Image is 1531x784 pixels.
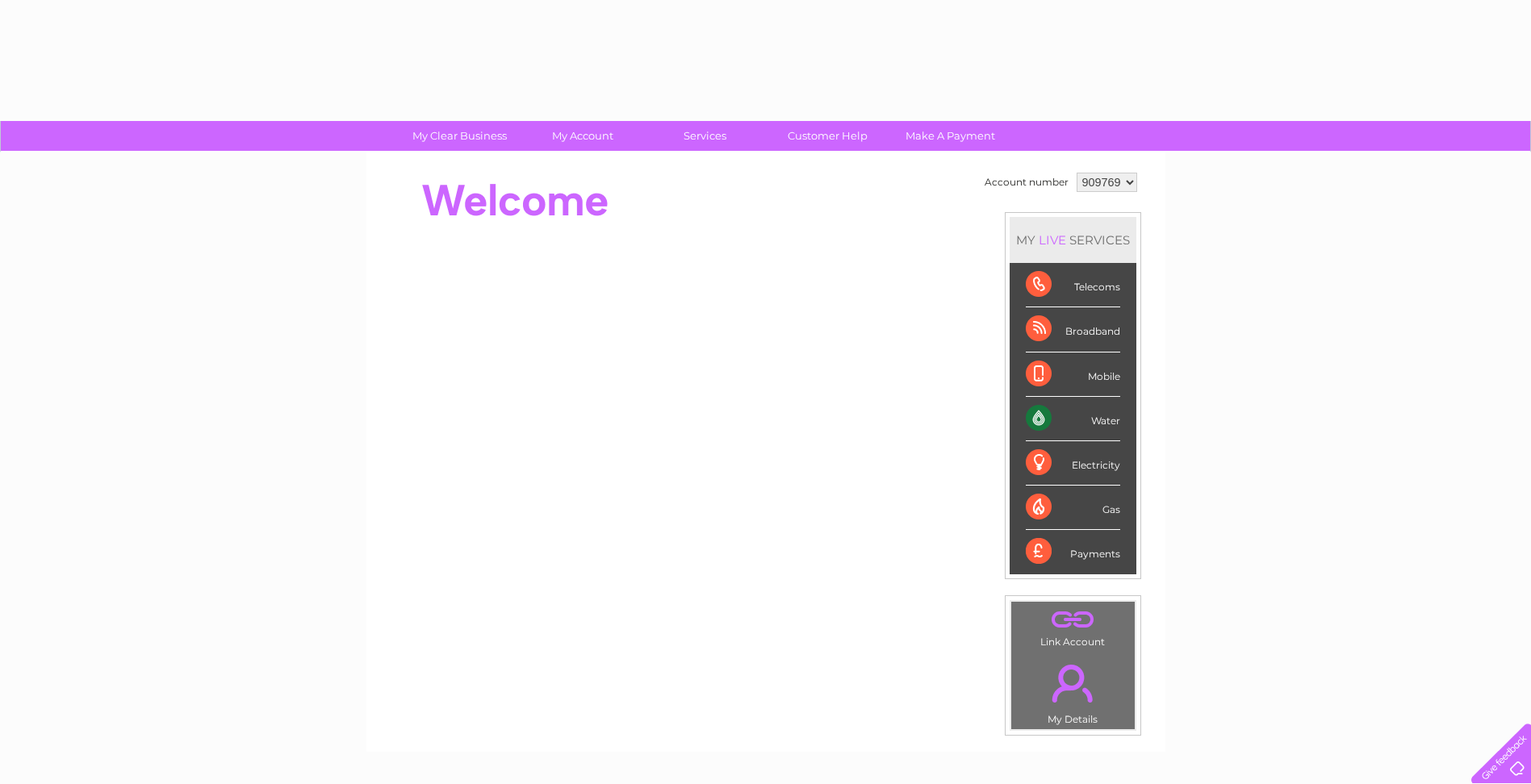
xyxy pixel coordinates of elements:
a: . [1015,606,1131,634]
div: Payments [1026,530,1120,573]
div: Broadband [1026,307,1120,352]
div: Water [1026,397,1120,441]
a: My Clear Business [393,121,526,151]
a: Services [638,121,772,151]
a: . [1015,655,1131,711]
div: Gas [1026,486,1120,530]
a: Customer Help [761,121,894,151]
div: Telecoms [1026,263,1120,307]
div: Mobile [1026,352,1120,397]
a: Make A Payment [884,121,1017,151]
a: My Account [516,121,649,151]
td: My Details [1010,651,1136,730]
div: MY SERVICES [1010,217,1136,263]
td: Link Account [1010,601,1136,652]
td: Account number [981,169,1073,196]
div: Electricity [1026,441,1120,486]
div: LIVE [1035,232,1069,248]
